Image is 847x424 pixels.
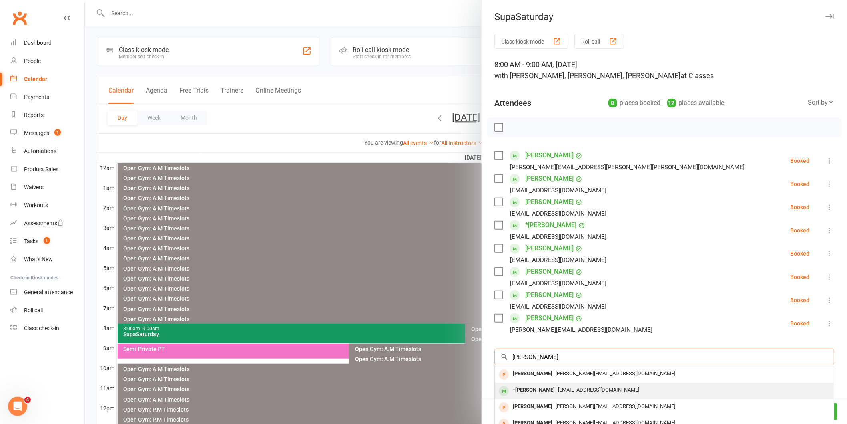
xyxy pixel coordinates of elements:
[525,312,574,325] a: [PERSON_NAME]
[525,172,574,185] a: [PERSON_NAME]
[608,99,617,107] div: 8
[24,40,52,46] div: Dashboard
[494,59,834,81] div: 8:00 AM - 9:00 AM, [DATE]
[494,97,531,109] div: Attendees
[24,112,44,118] div: Reports
[10,250,84,269] a: What's New
[510,278,606,289] div: [EMAIL_ADDRESS][DOMAIN_NAME]
[667,99,676,107] div: 12
[667,97,725,109] div: places available
[808,97,834,108] div: Sort by
[790,228,809,233] div: Booked
[24,325,59,331] div: Class check-in
[510,208,606,219] div: [EMAIL_ADDRESS][DOMAIN_NAME]
[482,11,847,22] div: SupaSaturday
[494,349,834,365] input: Search to add attendees
[24,202,48,208] div: Workouts
[10,232,84,250] a: Tasks 1
[558,387,639,393] span: [EMAIL_ADDRESS][DOMAIN_NAME]
[510,325,652,335] div: [PERSON_NAME][EMAIL_ADDRESS][DOMAIN_NAME]
[525,242,574,255] a: [PERSON_NAME]
[24,397,31,403] span: 4
[24,148,56,154] div: Automations
[790,321,809,326] div: Booked
[24,256,53,262] div: What's New
[10,178,84,196] a: Waivers
[499,402,509,412] div: prospect
[790,274,809,280] div: Booked
[525,265,574,278] a: [PERSON_NAME]
[608,97,661,109] div: places booked
[54,129,61,136] span: 1
[790,158,809,164] div: Booked
[10,88,84,106] a: Payments
[499,386,509,396] div: member
[10,34,84,52] a: Dashboard
[680,71,714,80] span: at Classes
[10,196,84,214] a: Workouts
[8,397,27,416] iframe: Intercom live chat
[44,237,50,244] span: 1
[510,368,556,380] div: [PERSON_NAME]
[525,149,574,162] a: [PERSON_NAME]
[10,283,84,301] a: General attendance kiosk mode
[556,370,675,376] span: [PERSON_NAME][EMAIL_ADDRESS][DOMAIN_NAME]
[510,162,745,172] div: [PERSON_NAME][EMAIL_ADDRESS][PERSON_NAME][PERSON_NAME][DOMAIN_NAME]
[790,251,809,256] div: Booked
[525,289,574,301] a: [PERSON_NAME]
[790,204,809,210] div: Booked
[24,130,49,136] div: Messages
[525,219,576,232] a: *[PERSON_NAME]
[24,76,47,82] div: Calendar
[525,196,574,208] a: [PERSON_NAME]
[790,297,809,303] div: Booked
[24,166,58,172] div: Product Sales
[556,403,675,409] span: [PERSON_NAME][EMAIL_ADDRESS][DOMAIN_NAME]
[499,369,509,380] div: prospect
[24,94,49,100] div: Payments
[10,142,84,160] a: Automations
[24,184,44,190] div: Waivers
[24,289,73,295] div: General attendance
[10,106,84,124] a: Reports
[510,185,606,196] div: [EMAIL_ADDRESS][DOMAIN_NAME]
[574,34,624,49] button: Roll call
[10,160,84,178] a: Product Sales
[510,301,606,312] div: [EMAIL_ADDRESS][DOMAIN_NAME]
[10,214,84,232] a: Assessments
[24,307,43,313] div: Roll call
[10,70,84,88] a: Calendar
[494,34,568,49] button: Class kiosk mode
[510,232,606,242] div: [EMAIL_ADDRESS][DOMAIN_NAME]
[494,71,680,80] span: with [PERSON_NAME], [PERSON_NAME], [PERSON_NAME]
[24,220,64,226] div: Assessments
[10,124,84,142] a: Messages 1
[24,58,41,64] div: People
[10,319,84,337] a: Class kiosk mode
[10,8,30,28] a: Clubworx
[510,255,606,265] div: [EMAIL_ADDRESS][DOMAIN_NAME]
[790,181,809,187] div: Booked
[510,401,556,412] div: [PERSON_NAME]
[10,52,84,70] a: People
[10,301,84,319] a: Roll call
[510,384,558,396] div: *[PERSON_NAME]
[24,238,38,244] div: Tasks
